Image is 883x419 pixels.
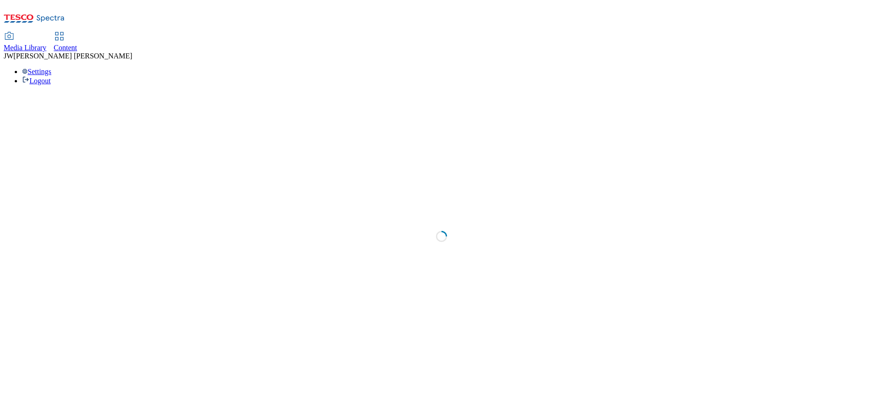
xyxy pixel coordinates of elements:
span: [PERSON_NAME] [PERSON_NAME] [13,52,132,60]
span: JW [4,52,13,60]
span: Content [54,44,77,52]
a: Content [54,33,77,52]
a: Logout [22,77,51,85]
a: Settings [22,68,52,75]
span: Media Library [4,44,46,52]
a: Media Library [4,33,46,52]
